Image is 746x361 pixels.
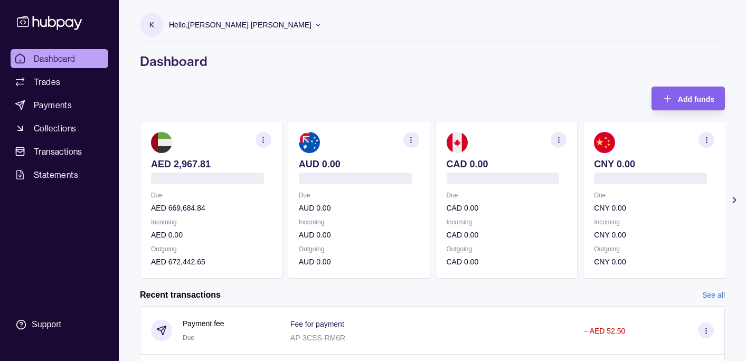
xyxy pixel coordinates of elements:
span: Statements [34,168,78,181]
a: Support [11,313,108,336]
p: AED 672,442.65 [151,256,271,268]
button: Add funds [651,87,725,110]
div: Support [32,319,61,330]
a: Payments [11,96,108,115]
p: CAD 0.00 [447,158,567,170]
a: Statements [11,165,108,184]
a: Transactions [11,142,108,161]
span: Collections [34,122,76,135]
p: Incoming [299,216,419,228]
p: Hello, [PERSON_NAME] [PERSON_NAME] [169,19,311,31]
p: Due [447,189,567,201]
p: Fee for payment [290,320,344,328]
p: Incoming [594,216,714,228]
p: CNY 0.00 [594,158,714,170]
p: Incoming [151,216,271,228]
p: AUD 0.00 [299,158,419,170]
h2: Recent transactions [140,289,221,301]
span: Payments [34,99,72,111]
p: CNY 0.00 [594,229,714,241]
p: Due [151,189,271,201]
span: Due [183,334,194,341]
a: See all [702,289,725,301]
p: K [149,19,154,31]
img: ae [151,132,172,153]
p: AED 0.00 [151,229,271,241]
a: Trades [11,72,108,91]
p: AED 2,967.81 [151,158,271,170]
p: Incoming [447,216,567,228]
p: CAD 0.00 [447,202,567,214]
p: Payment fee [183,318,224,329]
span: Trades [34,75,60,88]
span: Dashboard [34,52,75,65]
h1: Dashboard [140,53,725,70]
img: cn [594,132,615,153]
p: CNY 0.00 [594,256,714,268]
p: Outgoing [151,243,271,255]
p: AUD 0.00 [299,202,419,214]
p: CAD 0.00 [447,229,567,241]
p: Due [299,189,419,201]
img: ca [447,132,468,153]
img: au [299,132,320,153]
a: Dashboard [11,49,108,68]
p: AUD 0.00 [299,229,419,241]
p: AED 669,684.84 [151,202,271,214]
p: Outgoing [447,243,567,255]
p: Outgoing [299,243,419,255]
span: Add funds [678,95,714,103]
p: AP-3CSS-RM6R [290,334,345,342]
p: Due [594,189,714,201]
p: CAD 0.00 [447,256,567,268]
p: − AED 52.50 [583,327,625,335]
p: Outgoing [594,243,714,255]
p: CNY 0.00 [594,202,714,214]
span: Transactions [34,145,82,158]
p: AUD 0.00 [299,256,419,268]
a: Collections [11,119,108,138]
